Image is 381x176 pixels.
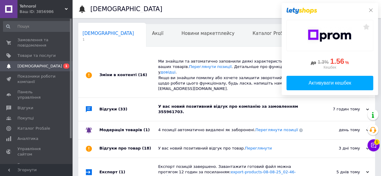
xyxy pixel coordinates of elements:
span: 1 [83,37,134,42]
span: Акції [152,31,164,36]
span: Новини маркетплейсу [181,31,234,36]
span: [DEMOGRAPHIC_DATA] [83,31,134,36]
a: Переглянути [245,146,272,150]
button: Чат з покупцем1 [367,139,379,151]
a: Переглянути позиції [255,128,298,132]
span: Відгуки [17,105,33,111]
span: (1) [143,128,150,132]
span: Каталог ProSale [17,126,50,131]
div: 3 дні тому [309,146,369,151]
span: 1 [374,139,379,145]
div: Відгуки [99,98,158,121]
div: Модерація товарів [99,121,158,139]
span: Показники роботи компанії [17,74,56,85]
div: 7 годин тому [309,107,369,112]
div: день тому [309,127,369,133]
h1: [DEMOGRAPHIC_DATA] [90,5,162,13]
span: Каталог ProSale [252,31,290,36]
span: Замовлення та повідомлення [17,37,56,48]
a: Переглянути позиції [189,64,232,69]
span: (16) [138,73,147,77]
a: довідці [161,70,176,74]
div: 4 позиції автоматично видалені як заборонені. [158,127,309,133]
span: 1 [63,63,69,69]
span: Гаманець компанії [17,162,56,173]
div: Відгуки про товар [99,140,158,158]
span: (33) [118,107,127,111]
input: Пошук [3,21,71,32]
div: Зміни в контенті [99,53,158,97]
div: У вас новий позитивний відгук про компанію за замовленням 355961703. [158,104,309,115]
span: Tehnorol [20,4,65,9]
div: У вас новий позитивний відгук про товар. [158,146,309,151]
span: Аналітика [17,136,38,141]
div: 5 днів тому [309,169,369,175]
span: [DEMOGRAPHIC_DATA] [17,63,62,69]
span: (1) [119,170,125,174]
span: Панель управління [17,89,56,100]
span: (18) [142,146,151,150]
span: Управління сайтом [17,146,56,157]
div: Ми знайшли та автоматично заповнили деякі характеристики для ваших товарів. . Детальніше про функ... [158,59,309,91]
span: Товари та послуги [17,53,56,58]
span: Покупці [17,116,34,121]
div: Ваш ID: 3856986 [20,9,72,14]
